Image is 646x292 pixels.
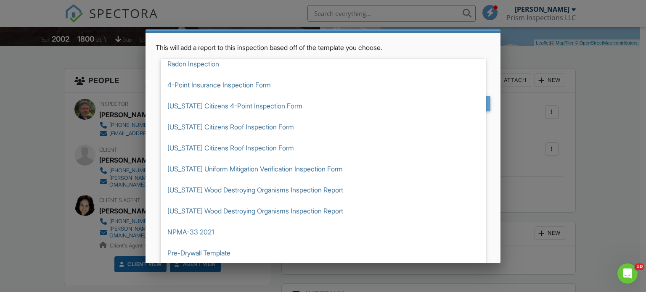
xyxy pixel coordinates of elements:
[161,200,486,221] span: [US_STATE] Wood Destroying Organisms Inspection Report
[161,242,486,263] span: Pre-Drywall Template
[617,263,638,284] iframe: Intercom live chat
[161,116,486,137] span: [US_STATE] Citizens Roof Inspection Form
[161,74,486,95] span: 4-Point Insurance Inspection Form
[635,263,644,270] span: 10
[161,179,486,200] span: [US_STATE] Wood Destroying Organisms Inspection Report
[161,95,486,116] span: [US_STATE] Citizens 4-Point Inspection Form
[161,137,486,158] span: [US_STATE] Citizens Roof Inspection Form
[156,43,491,52] p: This will add a report to this inspection based off of the template you choose.
[161,221,486,242] span: NPMA-33 2021
[161,158,486,179] span: [US_STATE] Uniform Mitigation Verification Inspection Form
[161,53,486,74] span: Radon Inspection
